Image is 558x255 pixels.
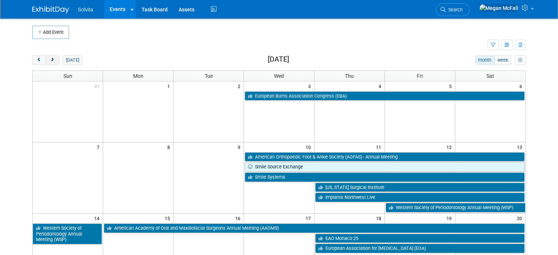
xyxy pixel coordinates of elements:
span: 14 [94,214,103,223]
span: 3 [307,81,314,91]
span: 13 [516,142,525,152]
button: myCustomButton [515,55,526,65]
span: Thu [345,73,354,79]
span: 20 [516,214,525,223]
span: Sat [486,73,494,79]
span: 6 [519,81,525,91]
span: 11 [375,142,384,152]
a: European Association for [MEDICAL_DATA] (EOA) [315,244,525,253]
a: Smile Source Exchange [245,162,525,172]
i: Personalize Calendar [518,58,522,63]
span: 1 [167,81,173,91]
a: Western Society of Periodontology Annual Meeting (WSP) [386,203,525,212]
span: 7 [96,142,103,152]
img: Megan McFall [479,4,519,12]
span: 18 [375,214,384,223]
span: 12 [446,142,455,152]
span: 8 [167,142,173,152]
button: prev [32,55,46,65]
span: 5 [448,81,455,91]
button: week [494,55,511,65]
span: Search [446,7,463,12]
span: Sun [63,73,72,79]
a: Implants Northwest Live [315,193,525,202]
span: 31 [94,81,103,91]
a: Search [436,3,470,16]
span: 4 [378,81,384,91]
a: European Burns Association Congress (EBA) [245,91,525,101]
a: American Academy of Oral and Maxillofacial Surgeons Annual Meeting (AAOMS) [104,223,525,233]
button: next [45,55,59,65]
a: Western Society of Periodontology Annual Meeting (WSP) [33,223,102,244]
span: 10 [305,142,314,152]
a: Smile Systems [245,172,525,182]
span: Wed [274,73,284,79]
span: Solvita [78,7,93,12]
button: month [475,55,495,65]
a: American Orthopaedic Foot & Ankle Society (AOFAS) - Annual Meeting [245,152,525,162]
span: Tue [205,73,213,79]
button: [DATE] [63,55,82,65]
span: 16 [234,214,244,223]
span: 17 [305,214,314,223]
img: ExhibitDay [32,6,69,14]
span: Fri [417,73,423,79]
a: EAO Monaco 25 [315,234,525,243]
a: [US_STATE] Surgical Institute [315,183,525,192]
span: 19 [446,214,455,223]
span: 15 [164,214,173,223]
span: Mon [133,73,143,79]
span: 9 [237,142,244,152]
h2: [DATE] [268,55,289,63]
span: 2 [237,81,244,91]
button: Add Event [32,26,69,39]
